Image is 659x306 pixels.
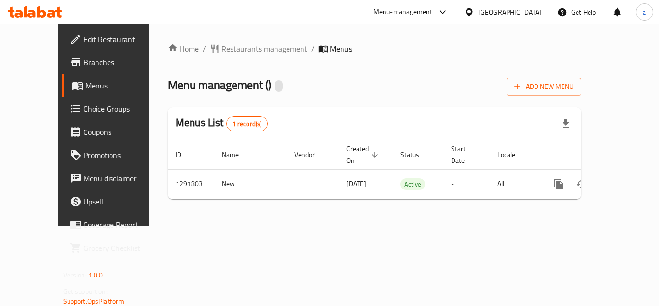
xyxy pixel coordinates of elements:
[168,169,214,199] td: 1291803
[210,43,307,55] a: Restaurants management
[221,43,307,55] span: Restaurants management
[507,78,581,96] button: Add New Menu
[62,236,168,260] a: Grocery Checklist
[570,173,593,196] button: Change Status
[176,149,194,160] span: ID
[311,43,315,55] li: /
[478,7,542,17] div: [GEOGRAPHIC_DATA]
[62,144,168,167] a: Promotions
[547,173,570,196] button: more
[514,81,574,93] span: Add New Menu
[62,120,168,144] a: Coupons
[346,177,366,190] span: [DATE]
[346,143,381,166] span: Created On
[643,7,646,17] span: a
[83,149,161,161] span: Promotions
[83,242,161,254] span: Grocery Checklist
[373,6,433,18] div: Menu-management
[443,169,490,199] td: -
[85,80,161,91] span: Menus
[83,196,161,207] span: Upsell
[222,149,251,160] span: Name
[227,119,268,129] span: 1 record(s)
[63,285,108,298] span: Get support on:
[226,116,268,131] div: Total records count
[176,116,268,131] h2: Menus List
[203,43,206,55] li: /
[62,167,168,190] a: Menu disclaimer
[168,140,647,199] table: enhanced table
[490,169,539,199] td: All
[168,74,271,96] span: Menu management ( )
[83,219,161,231] span: Coverage Report
[451,143,478,166] span: Start Date
[88,269,103,281] span: 1.0.0
[83,57,161,68] span: Branches
[497,149,528,160] span: Locale
[168,43,581,55] nav: breadcrumb
[83,103,161,115] span: Choice Groups
[83,126,161,138] span: Coupons
[62,74,168,97] a: Menus
[554,112,577,135] div: Export file
[214,169,287,199] td: New
[62,28,168,51] a: Edit Restaurant
[400,178,425,190] div: Active
[294,149,327,160] span: Vendor
[400,149,432,160] span: Status
[330,43,352,55] span: Menus
[83,33,161,45] span: Edit Restaurant
[63,269,87,281] span: Version:
[400,179,425,190] span: Active
[539,140,647,170] th: Actions
[168,43,199,55] a: Home
[62,97,168,120] a: Choice Groups
[62,190,168,213] a: Upsell
[62,51,168,74] a: Branches
[83,173,161,184] span: Menu disclaimer
[62,213,168,236] a: Coverage Report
